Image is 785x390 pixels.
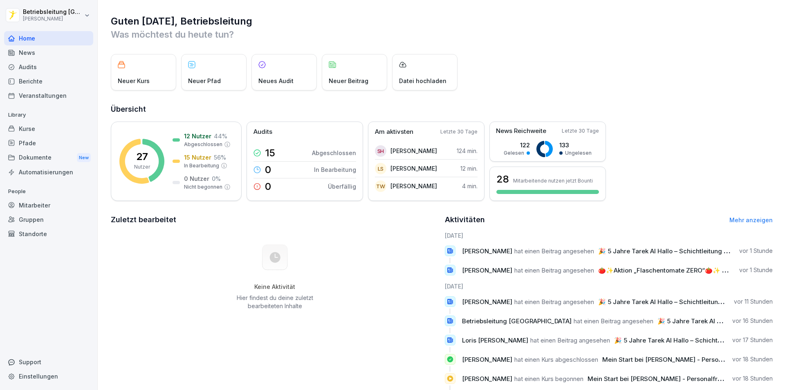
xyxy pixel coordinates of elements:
p: vor 1 Stunde [739,247,773,255]
p: In Bearbeitung [314,165,356,174]
p: 0 [265,165,271,175]
span: hat einen Beitrag angesehen [514,266,594,274]
p: 122 [504,141,530,149]
span: Mein Start bei [PERSON_NAME] - Personalfragebogen [588,375,748,383]
p: Neues Audit [258,77,294,85]
p: 0 [265,182,271,192]
a: Kurse [4,122,93,136]
p: 44 % [214,132,227,140]
a: Standorte [4,227,93,241]
h3: 28 [496,172,509,186]
p: Betriebsleitung [GEOGRAPHIC_DATA] [23,9,83,16]
p: vor 11 Stunden [734,298,773,306]
p: vor 17 Stunden [732,336,773,344]
p: [PERSON_NAME] [23,16,83,22]
div: LS [375,163,386,174]
p: 0 % [212,174,221,183]
p: 12 Nutzer [184,132,211,140]
a: DokumenteNew [4,150,93,165]
span: [PERSON_NAME] [462,356,512,363]
span: hat einen Kurs abgeschlossen [514,356,598,363]
p: Gelesen [504,149,524,157]
p: In Bearbeitung [184,162,219,169]
p: Neuer Pfad [188,77,221,85]
a: Veranstaltungen [4,88,93,103]
a: Mitarbeiter [4,198,93,212]
a: Home [4,31,93,45]
div: SH [375,145,386,157]
p: Überfällig [328,182,356,191]
h6: [DATE] [445,282,773,291]
p: [PERSON_NAME] [390,182,437,190]
p: [PERSON_NAME] [390,147,437,155]
span: [PERSON_NAME] [462,375,512,383]
div: Dokumente [4,150,93,165]
span: [PERSON_NAME] [462,266,512,274]
a: Automatisierungen [4,165,93,179]
p: People [4,185,93,198]
a: Pfade [4,136,93,150]
p: Neuer Beitrag [329,77,368,85]
p: Nutzer [134,163,150,171]
a: Einstellungen [4,369,93,383]
h2: Aktivitäten [445,214,485,225]
p: Abgeschlossen [312,149,356,157]
p: Mitarbeitende nutzen jetzt Bounti [513,178,593,184]
h5: Keine Aktivität [233,283,316,291]
a: Mehr anzeigen [729,216,773,223]
a: Gruppen [4,212,93,227]
p: 15 Nutzer [184,153,211,162]
h1: Guten [DATE], Betriebsleitung [111,15,773,28]
h6: [DATE] [445,231,773,240]
p: Neuer Kurs [118,77,150,85]
h2: Zuletzt bearbeitet [111,214,439,225]
p: Am aktivsten [375,127,413,137]
a: Berichte [4,74,93,88]
span: hat einen Kurs begonnen [514,375,583,383]
div: News [4,45,93,60]
p: vor 1 Stunde [739,266,773,274]
p: Datei hochladen [399,77,446,85]
span: hat einen Beitrag angesehen [514,298,594,306]
h2: Übersicht [111,104,773,115]
div: TW [375,180,386,192]
p: 133 [559,141,592,149]
p: vor 16 Stunden [732,317,773,325]
p: Ungelesen [565,149,592,157]
span: [PERSON_NAME] [462,247,512,255]
div: Support [4,355,93,369]
span: hat einen Beitrag angesehen [530,336,610,344]
p: 27 [136,152,148,162]
p: Abgeschlossen [184,141,222,148]
a: Audits [4,60,93,74]
p: vor 18 Stunden [732,355,773,363]
p: Letzte 30 Tage [562,127,599,135]
span: Betriebsleitung [GEOGRAPHIC_DATA] [462,317,572,325]
span: hat einen Beitrag angesehen [574,317,653,325]
p: News Reichweite [496,126,546,136]
p: 124 min. [457,147,478,155]
span: Loris [PERSON_NAME] [462,336,528,344]
span: Mein Start bei [PERSON_NAME] - Personalfragebogen [602,356,763,363]
p: Hier findest du deine zuletzt bearbeiteten Inhalte [233,294,316,310]
p: 56 % [214,153,226,162]
p: Audits [253,127,272,137]
p: 12 min. [460,164,478,173]
p: Letzte 30 Tage [440,128,478,135]
p: 0 Nutzer [184,174,209,183]
span: [PERSON_NAME] [462,298,512,306]
p: vor 18 Stunden [732,374,773,383]
p: 4 min. [462,182,478,190]
p: Library [4,108,93,122]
